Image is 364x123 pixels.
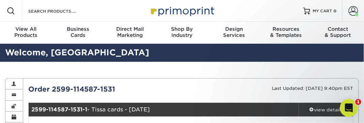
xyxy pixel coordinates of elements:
[104,26,156,38] div: Marketing
[156,26,208,38] div: Industry
[312,26,364,32] span: Contact
[340,99,358,117] iframe: Intercom live chat
[260,26,312,38] div: & Templates
[355,99,362,105] span: 1
[52,22,104,44] a: BusinessCards
[29,103,299,117] div: - Tissa cards - [DATE]
[299,106,353,113] div: view details
[312,26,364,38] div: & Support
[104,26,156,32] span: Direct Mail
[28,7,94,15] input: SEARCH PRODUCTS.....
[208,26,260,32] span: Design
[208,22,260,44] a: DesignServices
[334,9,337,13] span: 0
[260,22,312,44] a: Resources& Templates
[299,103,353,117] a: view details
[104,22,156,44] a: Direct MailMarketing
[312,22,364,44] a: Contact& Support
[23,84,191,94] div: Order 2599-114587-1531
[31,106,87,113] strong: 2599-114587-1531-1
[52,26,104,32] span: Business
[208,26,260,38] div: Services
[260,26,312,32] span: Resources
[313,8,332,14] span: MY CART
[272,86,353,91] small: Last Updated: [DATE] 9:40pm EST
[148,3,216,18] img: Primoprint
[52,26,104,38] div: Cards
[156,22,208,44] a: Shop ByIndustry
[156,26,208,32] span: Shop By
